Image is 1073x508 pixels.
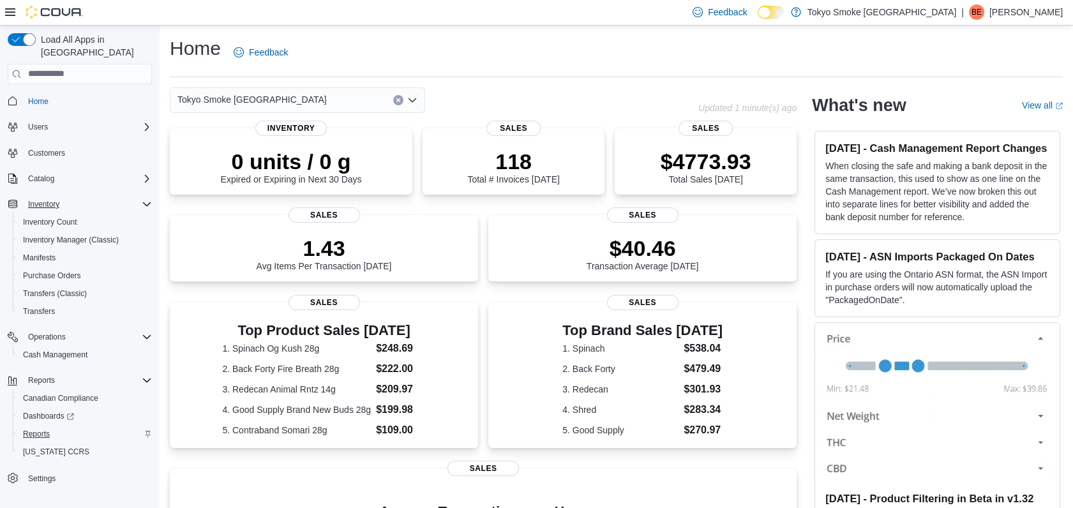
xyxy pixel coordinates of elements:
dt: 1. Spinach Og Kush 28g [222,342,371,355]
span: Users [28,122,48,132]
span: Sales [486,121,541,136]
span: Load All Apps in [GEOGRAPHIC_DATA] [36,33,152,59]
dd: $222.00 [376,361,426,377]
a: Dashboards [18,408,79,424]
p: [PERSON_NAME] [989,4,1063,20]
a: Feedback [229,40,293,65]
button: Users [23,119,53,135]
h3: Top Brand Sales [DATE] [562,323,723,338]
span: Inventory Manager (Classic) [18,232,152,248]
span: Reports [23,373,152,388]
dd: $199.98 [376,402,426,417]
p: When closing the safe and making a bank deposit in the same transaction, this used to show as one... [825,160,1049,223]
span: Reports [23,429,50,439]
span: Manifests [18,250,152,265]
button: Reports [23,373,60,388]
h3: [DATE] - Product Filtering in Beta in v1.32 [825,492,1049,505]
span: Washington CCRS [18,444,152,459]
a: View allExternal link [1022,100,1063,110]
span: Settings [28,474,56,484]
span: Inventory [28,199,59,209]
button: Inventory Manager (Classic) [13,231,157,249]
dt: 2. Back Forty Fire Breath 28g [222,362,371,375]
span: Reports [28,375,55,385]
p: Tokyo Smoke [GEOGRAPHIC_DATA] [807,4,957,20]
a: Transfers (Classic) [18,286,92,301]
div: Expired or Expiring in Next 30 Days [221,149,362,184]
button: Reports [3,371,157,389]
dt: 3. Redecan [562,383,679,396]
span: Catalog [23,171,152,186]
button: Operations [23,329,71,345]
span: Tokyo Smoke [GEOGRAPHIC_DATA] [177,92,327,107]
h1: Home [170,36,221,61]
dd: $270.97 [684,422,723,438]
div: Total # Invoices [DATE] [467,149,559,184]
span: Home [23,93,152,109]
input: Dark Mode [758,6,784,19]
a: Inventory Count [18,214,82,230]
p: $4773.93 [661,149,751,174]
button: Cash Management [13,346,157,364]
span: Inventory [23,197,152,212]
span: Users [23,119,152,135]
p: Updated 1 minute(s) ago [698,103,797,113]
span: Sales [607,207,679,223]
h2: What's new [812,95,906,116]
a: Transfers [18,304,60,319]
span: Dashboards [18,408,152,424]
span: Customers [28,148,65,158]
p: If you are using the Ontario ASN format, the ASN Import in purchase orders will now automatically... [825,268,1049,306]
span: Manifests [23,253,56,263]
div: Brenden Eden-Methot [969,4,984,20]
button: Home [3,92,157,110]
h3: Top Product Sales [DATE] [222,323,425,338]
p: $40.46 [587,235,699,261]
span: Inventory Manager (Classic) [23,235,119,245]
span: Inventory Count [18,214,152,230]
button: Operations [3,328,157,346]
button: Canadian Compliance [13,389,157,407]
span: Reports [18,426,152,442]
span: Operations [23,329,152,345]
span: Transfers (Classic) [23,288,87,299]
dt: 4. Shred [562,403,679,416]
img: Cova [26,6,83,19]
button: Settings [3,468,157,487]
h3: [DATE] - Cash Management Report Changes [825,142,1049,154]
dd: $479.49 [684,361,723,377]
button: Customers [3,144,157,162]
button: Clear input [393,95,403,105]
span: Transfers [23,306,55,317]
button: Purchase Orders [13,267,157,285]
span: Sales [289,207,360,223]
div: Avg Items Per Transaction [DATE] [257,235,392,271]
span: Cash Management [23,350,87,360]
button: Transfers (Classic) [13,285,157,303]
a: Cash Management [18,347,93,362]
button: Manifests [13,249,157,267]
dt: 1. Spinach [562,342,679,355]
dd: $248.69 [376,341,426,356]
a: Purchase Orders [18,268,86,283]
span: Sales [447,461,519,476]
span: Home [28,96,49,107]
a: [US_STATE] CCRS [18,444,94,459]
a: Settings [23,471,61,486]
p: 1.43 [257,235,392,261]
dt: 4. Good Supply Brand New Buds 28g [222,403,371,416]
span: Canadian Compliance [23,393,98,403]
h3: [DATE] - ASN Imports Packaged On Dates [825,250,1049,263]
p: 0 units / 0 g [221,149,362,174]
span: Transfers [18,304,152,319]
span: BE [972,4,982,20]
a: Inventory Manager (Classic) [18,232,124,248]
div: Total Sales [DATE] [661,149,751,184]
a: Home [23,94,54,109]
dt: 5. Contraband Somari 28g [222,424,371,437]
svg: External link [1055,102,1063,110]
button: Reports [13,425,157,443]
span: Catalog [28,174,54,184]
button: Inventory [3,195,157,213]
